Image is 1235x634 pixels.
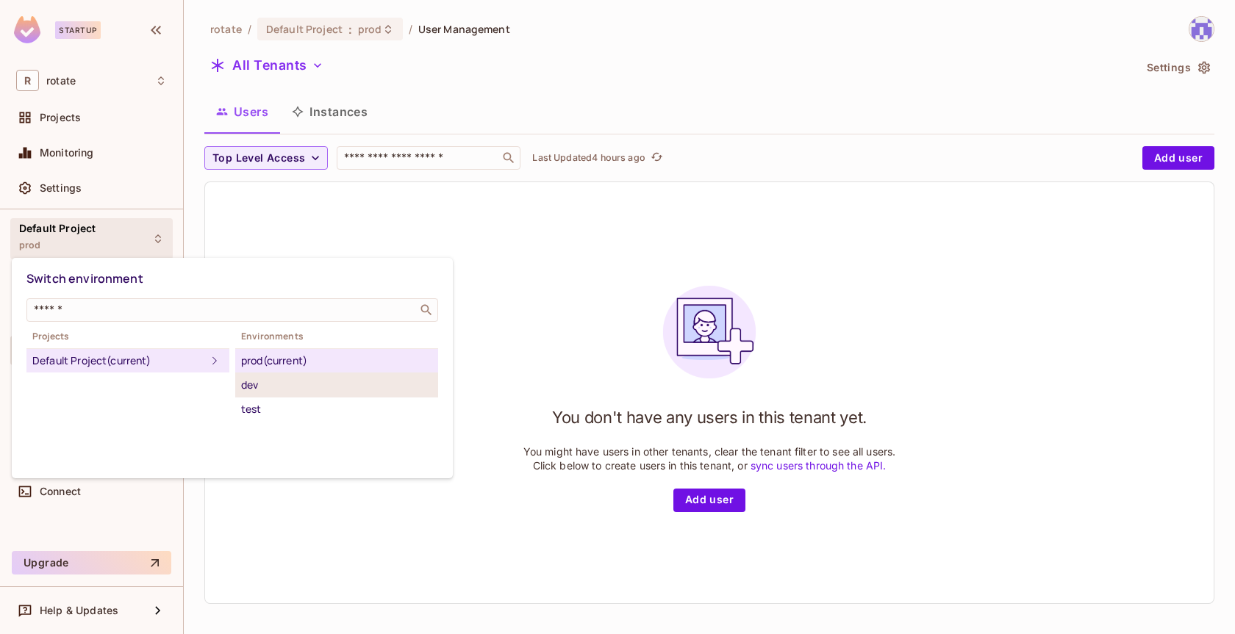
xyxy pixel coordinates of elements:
div: Default Project (current) [32,352,206,370]
span: Environments [235,331,438,342]
span: Projects [26,331,229,342]
div: prod (current) [241,352,432,370]
span: Switch environment [26,270,143,287]
div: dev [241,376,432,394]
div: test [241,400,432,418]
